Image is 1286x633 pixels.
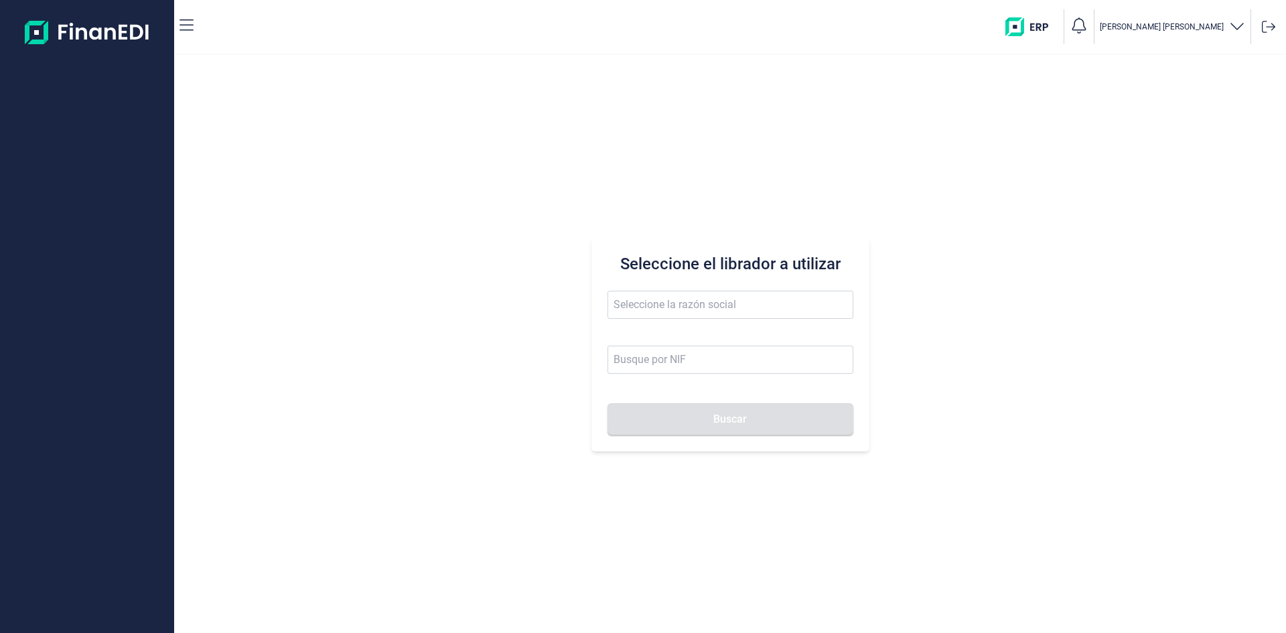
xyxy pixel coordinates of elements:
[608,346,853,374] input: Busque por NIF
[1005,17,1058,36] img: erp
[1100,17,1245,37] button: [PERSON_NAME] [PERSON_NAME]
[608,403,853,435] button: Buscar
[1100,21,1224,32] p: [PERSON_NAME] [PERSON_NAME]
[713,414,747,424] span: Buscar
[608,291,853,319] input: Seleccione la razón social
[25,11,150,54] img: Logo de aplicación
[608,253,853,275] h3: Seleccione el librador a utilizar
